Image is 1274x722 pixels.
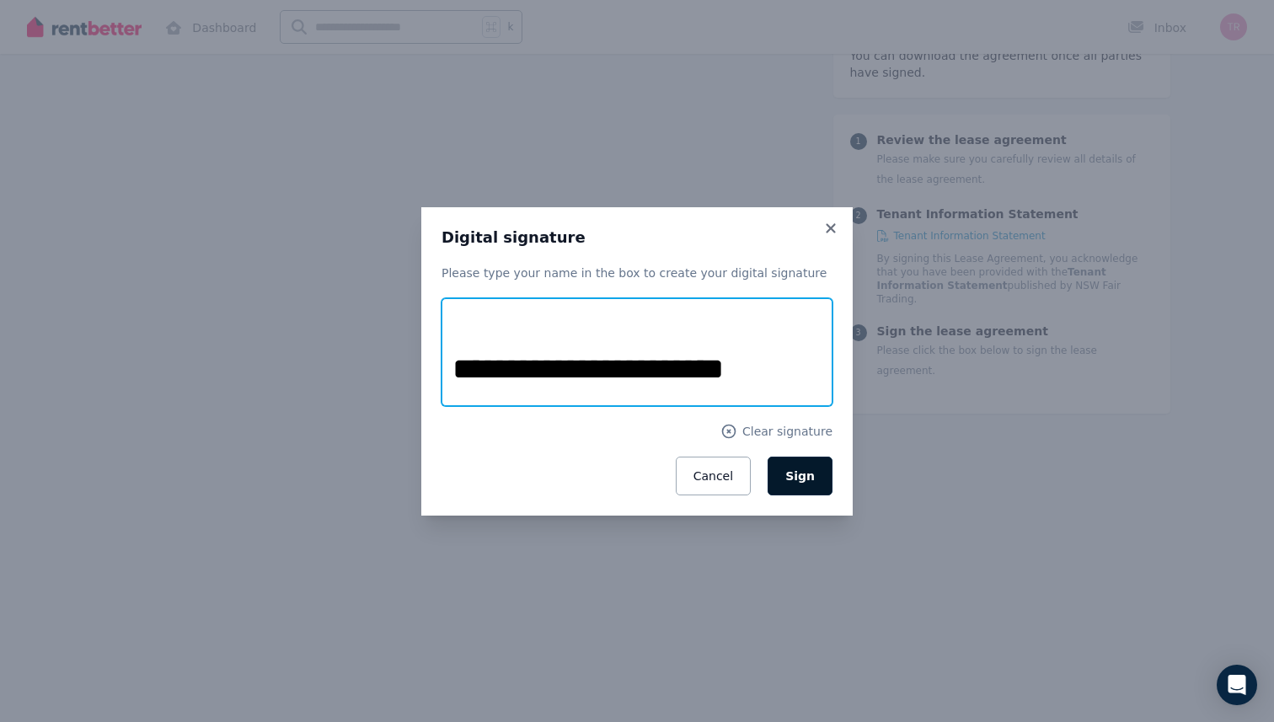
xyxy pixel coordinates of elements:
button: Sign [768,457,832,495]
h3: Digital signature [442,227,832,248]
span: Clear signature [742,423,832,440]
div: Open Intercom Messenger [1217,665,1257,705]
span: Sign [785,469,815,483]
p: Please type your name in the box to create your digital signature [442,265,832,281]
button: Cancel [676,457,751,495]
